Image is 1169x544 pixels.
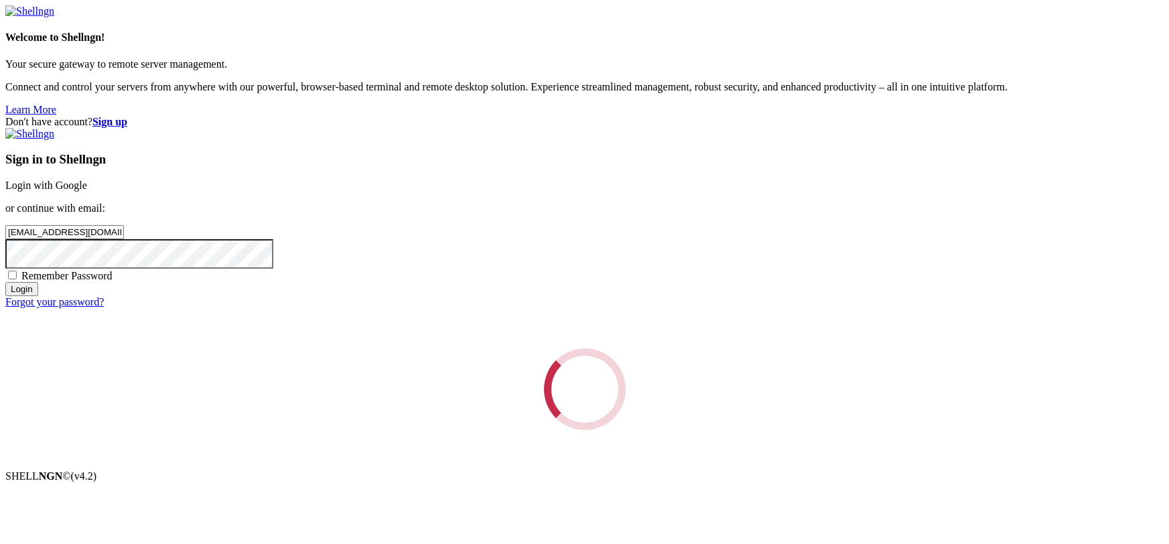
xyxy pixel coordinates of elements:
img: Shellngn [5,5,54,17]
p: Your secure gateway to remote server management. [5,58,1164,70]
input: Email address [5,225,124,239]
a: Sign up [92,116,127,127]
h4: Welcome to Shellngn! [5,31,1164,44]
div: Don't have account? [5,116,1164,128]
img: Shellngn [5,128,54,140]
span: 4.2.0 [71,470,97,482]
a: Learn More [5,104,56,115]
p: or continue with email: [5,202,1164,214]
a: Login with Google [5,180,87,191]
input: Login [5,282,38,296]
a: Forgot your password? [5,296,104,308]
h3: Sign in to Shellngn [5,152,1164,167]
div: Loading... [540,344,629,433]
input: Remember Password [8,271,17,279]
p: Connect and control your servers from anywhere with our powerful, browser-based terminal and remo... [5,81,1164,93]
span: Remember Password [21,270,113,281]
b: NGN [39,470,63,482]
span: SHELL © [5,470,96,482]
